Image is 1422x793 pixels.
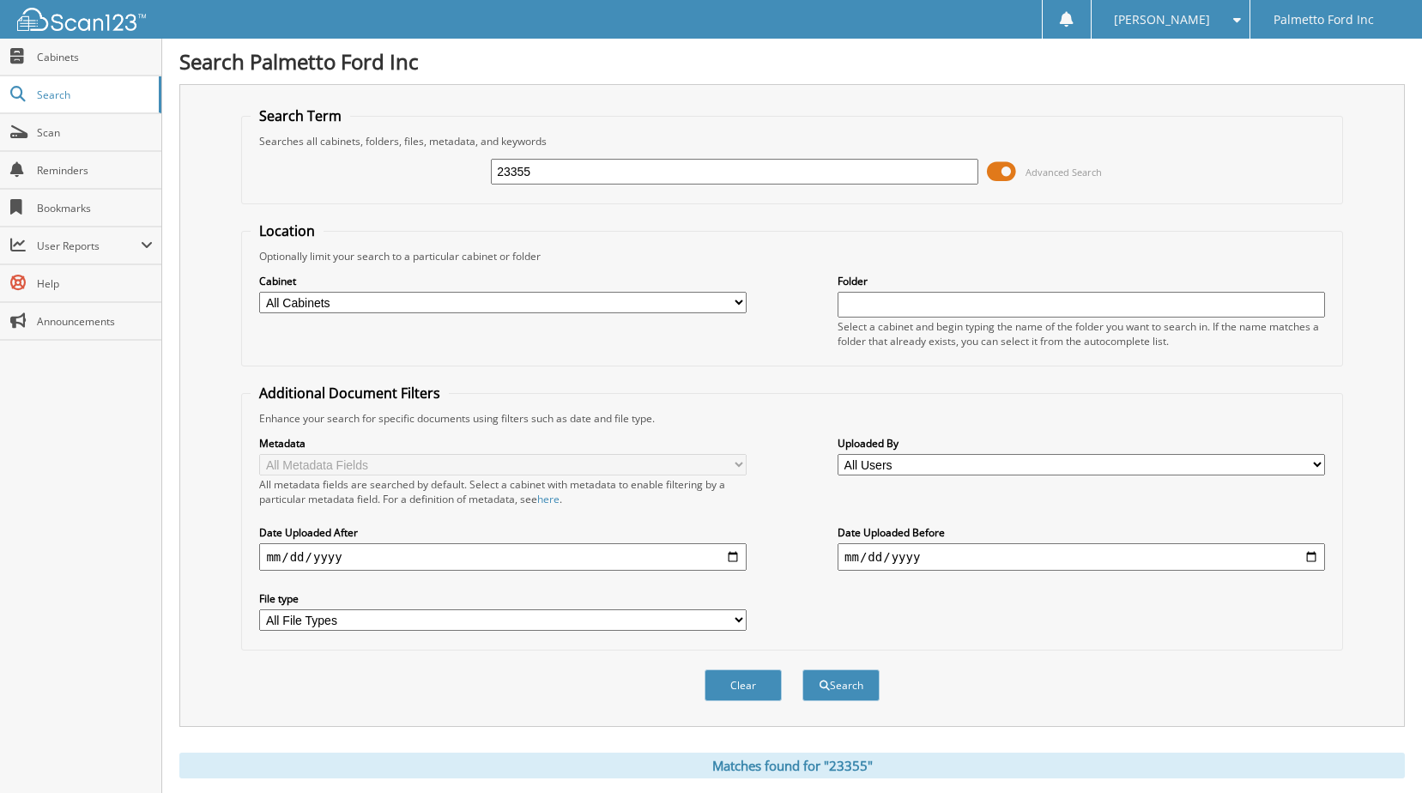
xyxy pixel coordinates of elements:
h1: Search Palmetto Ford Inc [179,47,1405,76]
span: Advanced Search [1026,166,1102,179]
div: Matches found for "23355" [179,753,1405,778]
div: Optionally limit your search to a particular cabinet or folder [251,249,1333,263]
span: Scan [37,125,153,140]
div: Searches all cabinets, folders, files, metadata, and keywords [251,134,1333,148]
label: Uploaded By [838,436,1325,451]
div: All metadata fields are searched by default. Select a cabinet with metadata to enable filtering b... [259,477,747,506]
label: Date Uploaded After [259,525,747,540]
img: scan123-logo-white.svg [17,8,146,31]
legend: Additional Document Filters [251,384,449,403]
legend: Location [251,221,324,240]
legend: Search Term [251,106,350,125]
span: Reminders [37,163,153,178]
label: File type [259,591,747,606]
span: Cabinets [37,50,153,64]
input: end [838,543,1325,571]
span: User Reports [37,239,141,253]
input: start [259,543,747,571]
button: Clear [705,669,782,701]
label: Metadata [259,436,747,451]
label: Cabinet [259,274,747,288]
span: Help [37,276,153,291]
span: Announcements [37,314,153,329]
span: [PERSON_NAME] [1114,15,1210,25]
button: Search [802,669,880,701]
label: Date Uploaded Before [838,525,1325,540]
div: Enhance your search for specific documents using filters such as date and file type. [251,411,1333,426]
a: here [537,492,560,506]
div: Select a cabinet and begin typing the name of the folder you want to search in. If the name match... [838,319,1325,348]
span: Bookmarks [37,201,153,215]
label: Folder [838,274,1325,288]
span: Palmetto Ford Inc [1274,15,1374,25]
span: Search [37,88,150,102]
